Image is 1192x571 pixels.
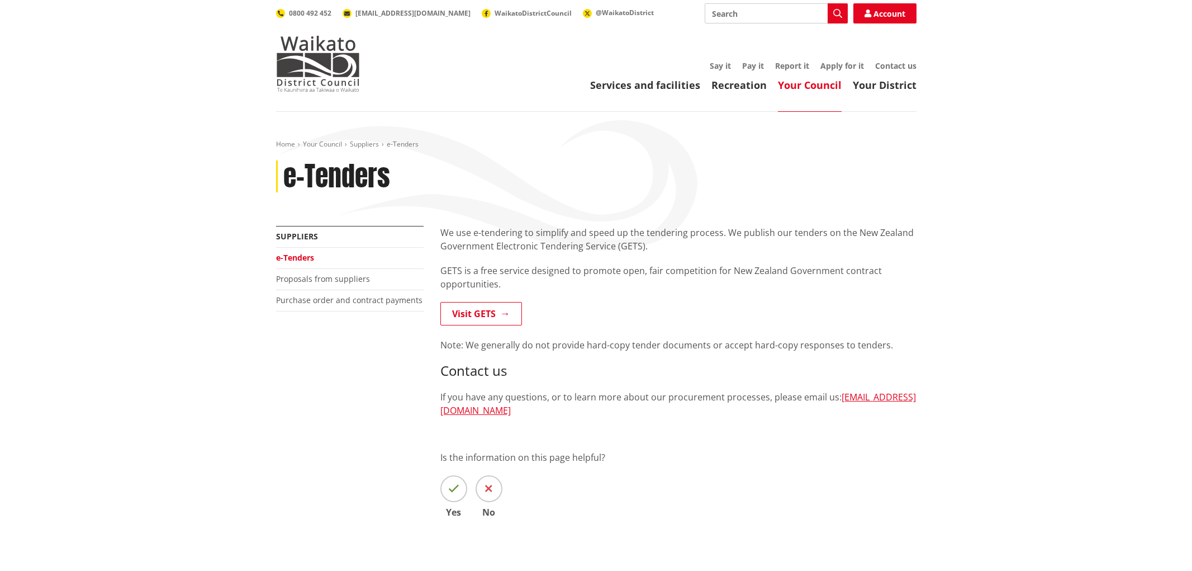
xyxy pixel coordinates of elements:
[583,8,654,17] a: @WaikatoDistrict
[440,264,916,291] p: GETS is a free service designed to promote open, fair competition for New Zealand Government cont...
[495,8,572,18] span: WaikatoDistrictCouncil
[596,8,654,17] span: @WaikatoDistrict
[590,78,700,92] a: Services and facilities
[482,8,572,18] a: WaikatoDistrictCouncil
[276,252,314,263] a: e-Tenders
[476,508,502,517] span: No
[440,508,467,517] span: Yes
[875,60,916,71] a: Contact us
[711,78,767,92] a: Recreation
[440,391,916,417] a: [EMAIL_ADDRESS][DOMAIN_NAME]
[276,295,422,305] a: Purchase order and contract payments
[355,8,471,18] span: [EMAIL_ADDRESS][DOMAIN_NAME]
[440,226,916,417] div: If you have any questions, or to learn more about our procurement processes, please email us:
[775,60,809,71] a: Report it
[710,60,731,71] a: Say it
[440,302,522,325] a: Visit GETS
[289,8,331,18] span: 0800 492 452
[276,8,331,18] a: 0800 492 452
[705,3,848,23] input: Search input
[440,338,916,352] p: Note: We generally do not provide hard-copy tender documents or accept hard-copy responses to ten...
[742,60,764,71] a: Pay it
[276,36,360,92] img: Waikato District Council - Te Kaunihera aa Takiwaa o Waikato
[276,273,370,284] a: Proposals from suppliers
[387,139,419,149] span: e-Tenders
[440,451,916,464] p: Is the information on this page helpful?
[853,3,916,23] a: Account
[350,139,379,149] a: Suppliers
[276,231,318,242] a: Suppliers
[276,140,916,149] nav: breadcrumb
[303,139,342,149] a: Your Council
[343,8,471,18] a: [EMAIL_ADDRESS][DOMAIN_NAME]
[820,60,864,71] a: Apply for it
[778,78,842,92] a: Your Council
[440,226,916,253] p: We use e-tendering to simplify and speed up the tendering process. We publish our tenders on the ...
[440,363,916,379] h3: Contact us
[283,161,390,193] h1: e-Tenders
[276,139,295,149] a: Home
[853,78,916,92] a: Your District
